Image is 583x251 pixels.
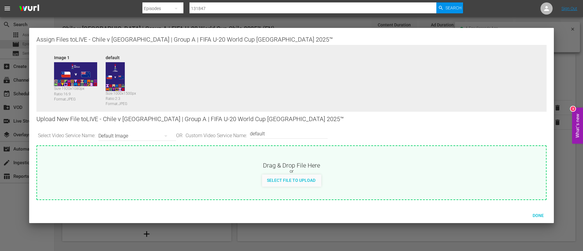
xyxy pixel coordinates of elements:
button: Open Feedback Widget [572,107,583,144]
div: Size: 1920 x 1080 px Ratio: 16:9 Format: JPEG [54,86,103,99]
div: Assign Files to LIVE - Chile v [GEOGRAPHIC_DATA] | Group A | FIFA U-20 World Cup [GEOGRAPHIC_DATA... [36,35,547,42]
span: Select Video Service Name: [36,132,97,139]
img: ans4CAIJ8jUAAAAAAAAAAAAAAAAAAAAAAAAgQb4GAAAAAAAAAAAAAAAAAAAAAAAAJMjXAAAAAAAAAAAAAAAAAAAAAAAAgAT5G... [15,2,44,16]
span: Select File to Upload [262,178,320,183]
div: default [106,55,154,59]
span: Custom Video Service Name: [184,132,248,139]
button: Search [436,2,463,13]
div: Image 1 [54,55,103,59]
span: Done [528,213,549,218]
button: Done [525,210,551,221]
img: 90959341-Image-1_v1.jpg [54,62,97,86]
div: 3 [571,106,575,111]
div: Upload New File to LIVE - Chile v [GEOGRAPHIC_DATA] | Group A | FIFA U-20 World Cup [GEOGRAPHIC_D... [36,112,547,127]
a: Sign Out [561,6,577,11]
button: Select File to Upload [262,175,320,185]
div: Default Image [98,127,173,144]
span: Search [445,2,462,13]
span: menu [4,5,11,12]
span: OR [175,132,184,139]
div: or [37,168,546,175]
img: 90959341-default_v1.jpg [106,62,125,91]
div: Size: 1000 x 1500 px Ratio: 2:3 Format: JPEG [106,91,154,104]
div: Drag & Drop File Here [37,161,546,168]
